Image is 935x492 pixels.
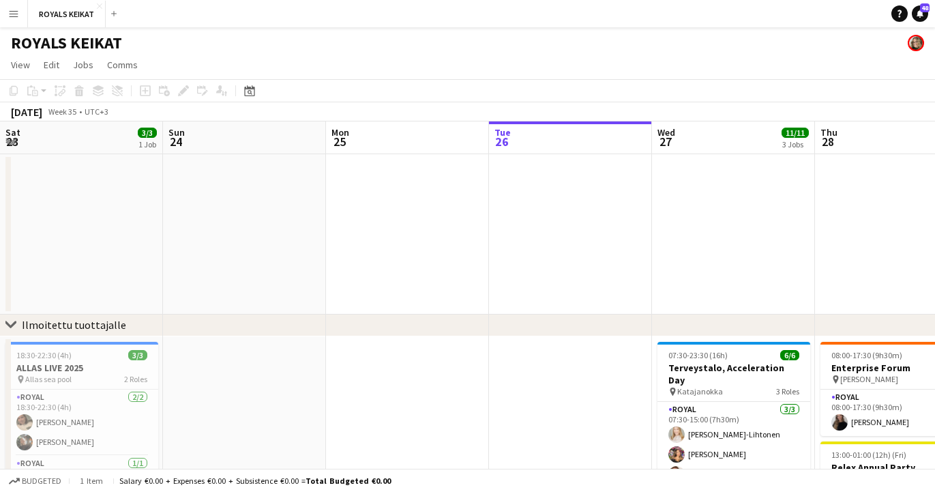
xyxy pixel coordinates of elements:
[38,56,65,74] a: Edit
[782,128,809,138] span: 11/11
[840,374,898,384] span: [PERSON_NAME]
[5,56,35,74] a: View
[5,126,20,139] span: Sat
[107,59,138,71] span: Comms
[119,476,391,486] div: Salary €0.00 + Expenses €0.00 + Subsistence €0.00 =
[831,350,902,360] span: 08:00-17:30 (9h30m)
[16,350,72,360] span: 18:30-22:30 (4h)
[7,474,63,489] button: Budgeted
[331,126,349,139] span: Mon
[128,350,147,360] span: 3/3
[329,134,349,149] span: 25
[655,134,675,149] span: 27
[75,476,108,486] span: 1 item
[5,362,158,374] h3: ALLAS LIVE 2025
[168,126,185,139] span: Sun
[818,134,837,149] span: 28
[776,386,799,396] span: 3 Roles
[677,386,723,396] span: Katajanokka
[11,59,30,71] span: View
[11,105,42,119] div: [DATE]
[657,362,810,386] h3: Terveystalo, Acceleration Day
[138,139,156,149] div: 1 Job
[166,134,185,149] span: 24
[657,402,810,488] app-card-role: Royal3/307:30-15:00 (7h30m)[PERSON_NAME]-Lihtonen[PERSON_NAME][PERSON_NAME]
[668,350,728,360] span: 07:30-23:30 (16h)
[124,374,147,384] span: 2 Roles
[73,59,93,71] span: Jobs
[45,106,79,117] span: Week 35
[22,476,61,486] span: Budgeted
[908,35,924,51] app-user-avatar: Pauliina Aalto
[85,106,108,117] div: UTC+3
[912,5,928,22] a: 48
[920,3,930,12] span: 48
[494,126,511,139] span: Tue
[5,390,158,456] app-card-role: Royal2/218:30-22:30 (4h)[PERSON_NAME][PERSON_NAME]
[102,56,143,74] a: Comms
[25,374,72,384] span: Allas sea pool
[492,134,511,149] span: 26
[306,476,391,486] span: Total Budgeted €0.00
[831,450,906,460] span: 13:00-01:00 (12h) (Fri)
[11,33,122,53] h1: ROYALS KEIKAT
[780,350,799,360] span: 6/6
[782,139,808,149] div: 3 Jobs
[68,56,99,74] a: Jobs
[138,128,157,138] span: 3/3
[22,318,126,332] div: Ilmoitettu tuottajalle
[44,59,59,71] span: Edit
[820,126,837,139] span: Thu
[3,134,20,149] span: 23
[28,1,106,27] button: ROYALS KEIKAT
[657,126,675,139] span: Wed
